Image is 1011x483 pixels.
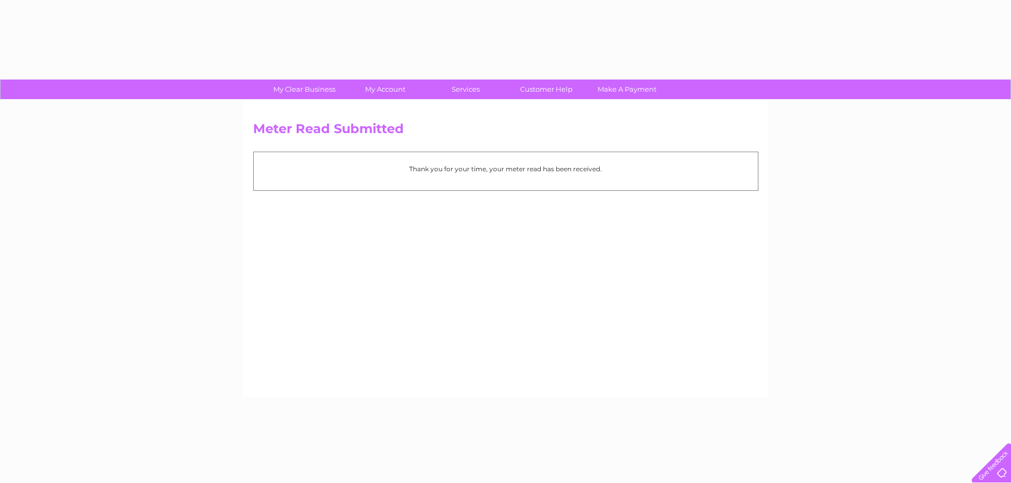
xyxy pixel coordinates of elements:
[422,80,509,99] a: Services
[259,164,753,174] p: Thank you for your time, your meter read has been received.
[341,80,429,99] a: My Account
[261,80,348,99] a: My Clear Business
[503,80,590,99] a: Customer Help
[583,80,671,99] a: Make A Payment
[253,121,758,142] h2: Meter Read Submitted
